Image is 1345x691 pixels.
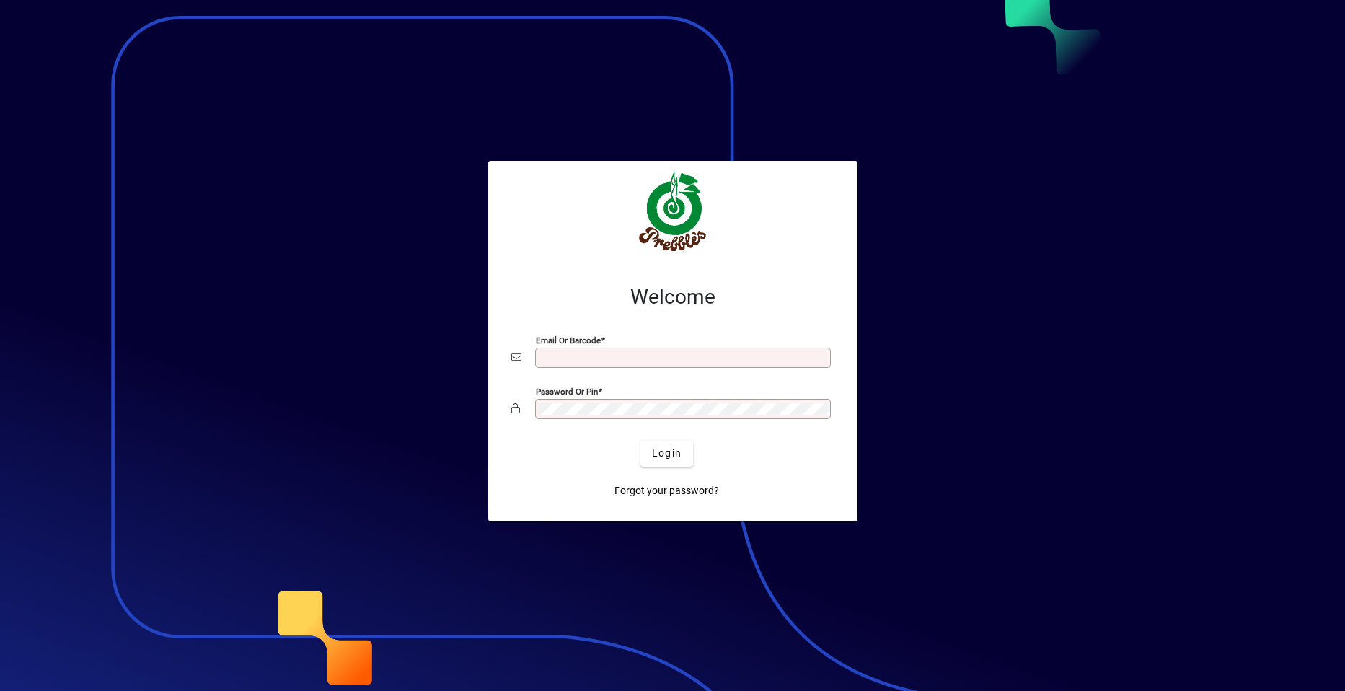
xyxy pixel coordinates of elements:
[652,446,682,461] span: Login
[511,285,834,309] h2: Welcome
[640,441,693,467] button: Login
[614,483,719,498] span: Forgot your password?
[609,478,725,504] a: Forgot your password?
[536,335,601,345] mat-label: Email or Barcode
[536,386,598,396] mat-label: Password or Pin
